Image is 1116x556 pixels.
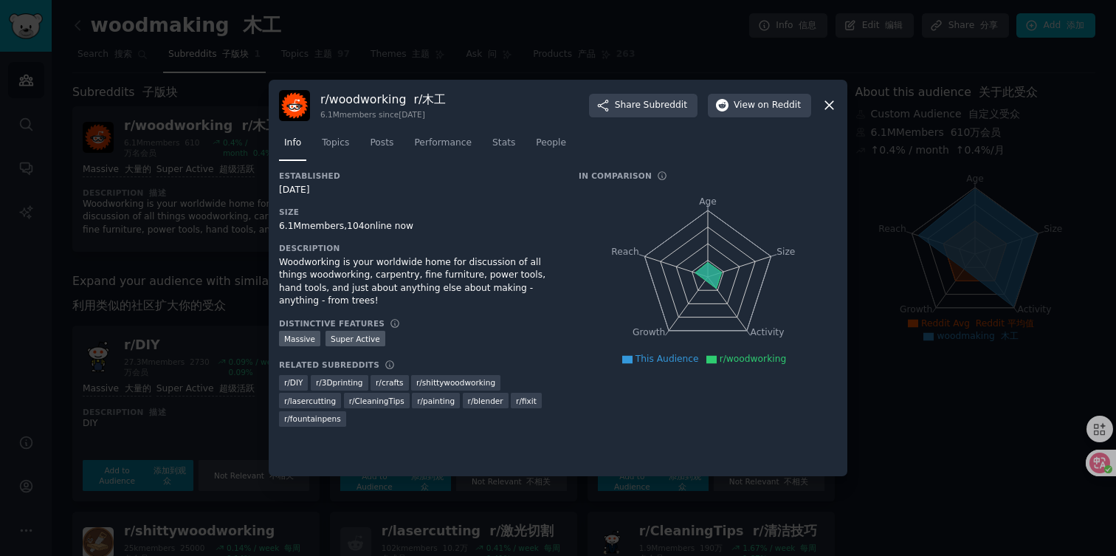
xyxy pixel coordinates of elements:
[492,137,515,150] span: Stats
[279,318,385,329] h3: Distinctive Features
[279,243,558,253] h3: Description
[325,331,385,346] div: Super Active
[579,171,652,181] h3: In Comparison
[416,377,495,388] span: r/ shittywoodworking
[349,396,404,406] span: r/ CleaningTips
[279,184,558,197] div: [DATE]
[284,396,336,406] span: r/ lasercutting
[699,196,717,207] tspan: Age
[284,137,301,150] span: Info
[734,99,801,112] span: View
[633,327,665,337] tspan: Growth
[758,99,801,112] span: on Reddit
[644,99,687,112] span: Subreddit
[414,137,472,150] span: Performance
[611,246,639,256] tspan: Reach
[615,99,687,112] span: Share
[536,137,566,150] span: People
[279,90,310,121] img: woodworking
[708,94,811,117] button: Viewon Reddit
[376,377,403,388] span: r/ crafts
[279,220,558,233] div: 6.1M members, 104 online now
[279,360,379,370] h3: Related Subreddits
[320,109,446,120] div: 6.1M members since [DATE]
[413,92,446,106] font: r/木工
[751,327,785,337] tspan: Activity
[370,137,393,150] span: Posts
[317,131,354,162] a: Topics
[284,377,303,388] span: r/ DIY
[279,331,320,346] div: Massive
[320,92,446,107] h3: r/ woodworking
[284,413,341,424] span: r/ fountainpens
[635,354,699,364] span: This Audience
[279,207,558,217] h3: Size
[417,396,455,406] span: r/ painting
[316,377,363,388] span: r/ 3Dprinting
[516,396,537,406] span: r/ fixit
[365,131,399,162] a: Posts
[409,131,477,162] a: Performance
[531,131,571,162] a: People
[279,171,558,181] h3: Established
[279,131,306,162] a: Info
[322,137,349,150] span: Topics
[487,131,520,162] a: Stats
[720,354,787,364] span: r/woodworking
[776,246,795,256] tspan: Size
[279,256,558,308] div: Woodworking is your worldwide home for discussion of all things woodworking, carpentry, fine furn...
[589,94,697,117] button: ShareSubreddit
[468,396,503,406] span: r/ blender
